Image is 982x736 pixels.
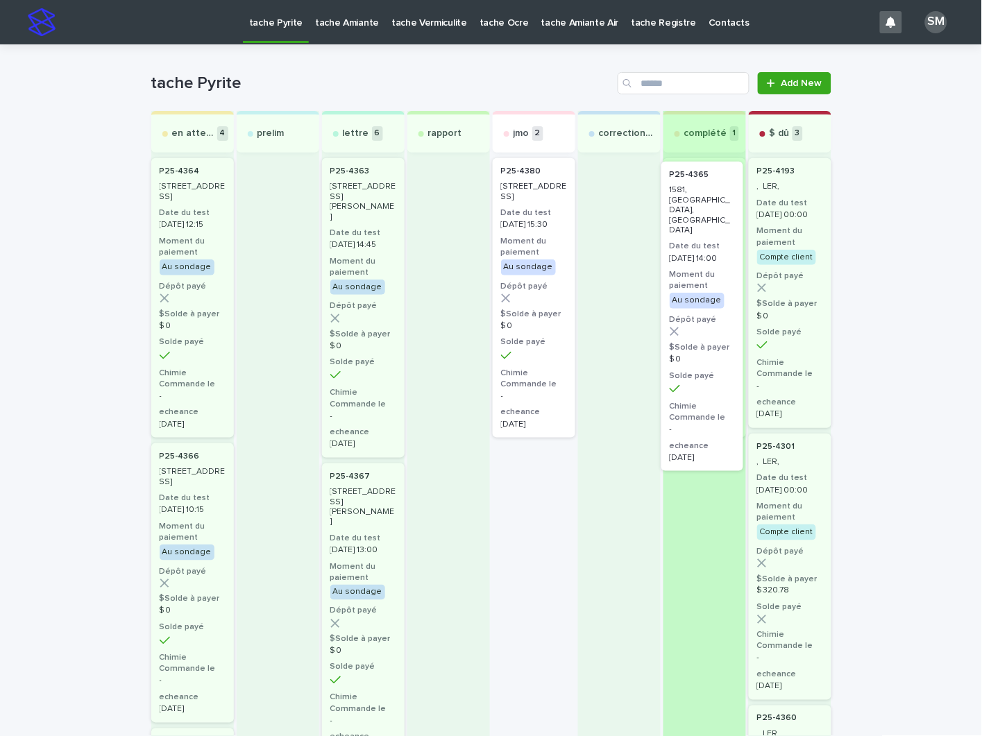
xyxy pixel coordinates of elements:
[28,8,56,36] img: stacker-logo-s-only.png
[514,128,530,139] p: jmo
[532,126,543,141] p: 2
[925,11,947,33] div: SM
[618,72,750,94] input: Search
[781,78,822,88] span: Add New
[758,72,831,94] a: Add New
[151,74,613,94] h1: tache Pyrite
